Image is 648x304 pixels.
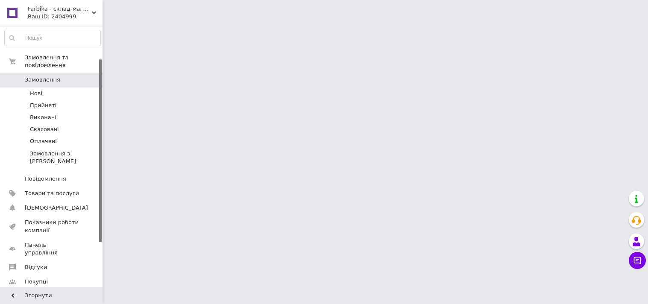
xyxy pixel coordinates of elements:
span: Нові [30,90,42,97]
span: Виконані [30,114,56,121]
div: Ваш ID: 2404999 [28,13,103,20]
span: Замовлення та повідомлення [25,54,103,69]
span: [DEMOGRAPHIC_DATA] [25,204,88,212]
span: Замовлення [25,76,60,84]
button: Чат з покупцем [629,252,646,269]
span: Товари та послуги [25,190,79,197]
span: Замовлення з [PERSON_NAME] [30,150,100,165]
span: Оплачені [30,137,57,145]
span: Farbika - склад-магазин будматеріалів [28,5,92,13]
span: Скасовані [30,126,59,133]
span: Панель управління [25,241,79,257]
span: Відгуки [25,263,47,271]
input: Пошук [5,30,100,46]
span: Покупці [25,278,48,286]
span: Повідомлення [25,175,66,183]
span: Прийняті [30,102,56,109]
span: Показники роботи компанії [25,219,79,234]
